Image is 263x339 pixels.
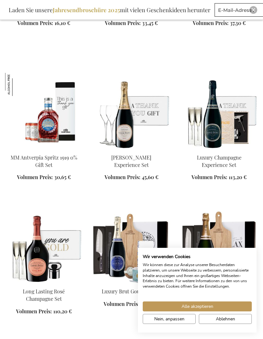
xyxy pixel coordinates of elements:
span: 33,45 € [142,20,158,26]
span: Volumen Preis: [17,174,53,180]
a: MM Antverpia Spritz 1919 0% Gift Set MM Antverpia Spritz 1919 0% Gift Set [5,146,82,152]
a: Volumen Preis: 121,90 € [104,300,159,308]
a: Luxury Champagne Experience Set [181,146,258,152]
img: Laurent Perrier Experience Set [93,73,170,150]
div: Close [250,6,257,14]
span: Volumen Preis: [191,174,227,180]
img: Close [251,8,255,12]
span: Volumen Preis: [193,20,229,26]
span: Volumen Preis: [104,300,140,307]
a: Luxury Champagne Experience Set [197,154,242,168]
span: Volumen Preis: [16,308,52,315]
img: MM Antverpia Spritz 1919 0% Gift Set [5,73,28,96]
a: Luxury Brut Gourmet Box [93,280,170,286]
span: 45,60 € [142,174,158,180]
span: 37,30 € [230,20,246,26]
div: Laden Sie unsere mit vielen Geschenkideen herunter [6,3,213,17]
p: Wir können diese zur Analyse unserer Besucherdaten platzieren, um unsere Webseite zu verbessern, ... [143,262,252,289]
button: Alle verweigern cookies [199,314,252,324]
span: 16,10 € [55,20,70,26]
a: Volumen Preis: 16,10 € [17,20,70,27]
img: Luxury Cuvée Gourmet Box [181,207,258,284]
a: Volumen Preis: 110,20 € [16,308,72,315]
a: MM Antverpia Spritz 1919 0% Gift Set [11,154,77,168]
b: Jahresendbroschüre 2025 [53,6,120,14]
a: Long Lasting Rosé Champagne Set [23,288,65,302]
h2: Wir verwenden Cookies [143,254,252,260]
a: Volumen Preis: 33,45 € [105,20,158,27]
a: Laurent Perrier Experience Set [93,146,170,152]
a: Long Lasting Rosé Champagne Set [5,280,82,286]
a: Volumen Preis: 37,30 € [193,20,246,27]
span: Volumen Preis: [105,20,141,26]
span: Volumen Preis: [105,174,140,180]
button: Akzeptieren Sie alle cookies [143,301,252,311]
span: Alle akzeptieren [182,303,213,310]
button: cookie Einstellungen anpassen [143,314,196,324]
a: Volumen Preis: 45,60 € [105,174,158,181]
span: 30,65 € [54,174,71,180]
img: Luxury Champagne Experience Set [181,73,258,150]
img: Luxury Brut Gourmet Box [93,207,170,284]
a: Luxury Brut Gourmet Box [102,288,161,295]
span: Volumen Preis: [17,20,53,26]
a: Volumen Preis: 30,65 € [17,174,71,181]
span: 113,20 € [229,174,247,180]
img: Long Lasting Rosé Champagne Set [5,207,82,284]
a: [PERSON_NAME] Experience Set [111,154,151,168]
span: Nein, anpassen [154,316,184,322]
span: Ablehnen [216,316,235,322]
a: Volumen Preis: 113,20 € [191,174,247,181]
span: 110,20 € [53,308,72,315]
img: MM Antverpia Spritz 1919 0% Gift Set [5,73,82,150]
